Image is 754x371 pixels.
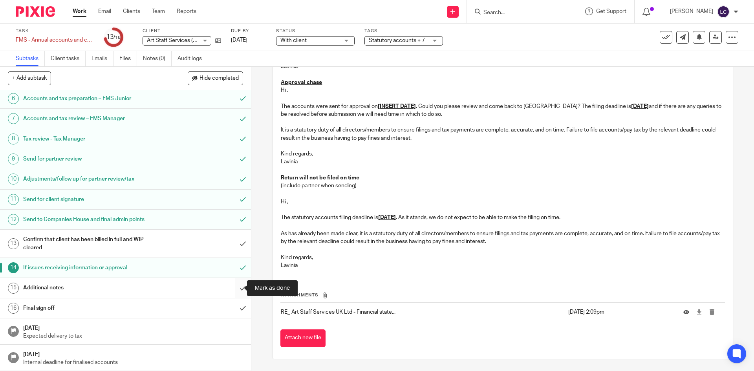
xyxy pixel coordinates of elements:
img: Pixie [16,6,55,17]
span: Attachments [281,293,318,297]
a: Emails [92,51,113,66]
label: Tags [364,28,443,34]
span: With client [280,38,307,43]
u: Approval chase [281,80,322,85]
h1: Accounts and tax review – FMS Manager [23,113,159,124]
h1: [DATE] [23,349,243,358]
p: The statutory accounts filing deadline is . As it stands, we do not expect to be able to make the... [281,214,724,221]
p: Internal deadline for finalised accounts [23,358,243,366]
a: Audit logs [178,51,208,66]
div: 12 [8,214,19,225]
h1: Confirm that client has been billed in full and WIP cleared [23,234,159,254]
div: 10 [8,174,19,185]
h1: Additional notes [23,282,159,294]
span: [DATE] [231,37,247,43]
h1: Accounts and tax preparation – FMS Junior [23,93,159,104]
a: Reports [177,7,196,15]
div: 13 [8,238,19,249]
a: Subtasks [16,51,45,66]
u: [DATE] [378,215,396,220]
u: [INSERT DATE] [378,104,416,109]
div: 11 [8,194,19,205]
h1: Send for client signature [23,194,159,205]
p: Kind regards, [281,150,724,158]
u: [DATE] [631,104,649,109]
h1: Send for partner review [23,153,159,165]
p: As has already been made clear, it is a statutory duty of all directors/members to ensure filings... [281,230,724,246]
h1: Send to Companies House and final admin points [23,214,159,225]
div: 7 [8,113,19,124]
span: Hide completed [199,75,239,82]
a: Files [119,51,137,66]
img: svg%3E [717,5,730,18]
label: Task [16,28,94,34]
small: /18 [113,35,121,40]
div: 16 [8,303,19,314]
h1: If issues receiving information or approval [23,262,159,274]
span: Statutory accounts + 7 [369,38,425,43]
p: Hi , [281,198,724,206]
a: Notes (0) [143,51,172,66]
a: Client tasks [51,51,86,66]
p: Kind regards, [281,254,724,261]
h1: Tax review - Tax Manager [23,133,159,145]
a: Download [696,308,702,316]
p: Expected delivery to tax [23,332,243,340]
h1: Final sign off [23,302,159,314]
button: Attach new file [280,329,326,347]
p: (include partner when sending) [281,182,724,190]
div: FMS - Annual accounts and corporation tax - [DATE] [16,36,94,44]
label: Status [276,28,355,34]
div: 13 [106,33,121,42]
a: Clients [123,7,140,15]
span: Get Support [596,9,626,14]
div: 9 [8,154,19,164]
div: FMS - Annual accounts and corporation tax - December 2024 [16,36,94,44]
p: Lavinia [281,261,724,269]
label: Client [143,28,221,34]
p: It is a statutory duty of all directors/members to ensure filings and tax payments are complete, ... [281,126,724,142]
button: Hide completed [188,71,243,85]
p: Lavinia [281,158,724,166]
p: Hi , [281,86,724,94]
a: Team [152,7,165,15]
a: Email [98,7,111,15]
u: Return will not be filed on time [281,175,359,181]
p: [DATE] 2:09pm [568,308,672,316]
span: Art Staff Services (UK) Ltd [147,38,211,43]
input: Search [483,9,553,16]
a: Work [73,7,86,15]
div: 8 [8,133,19,144]
label: Due by [231,28,266,34]
div: 6 [8,93,19,104]
h1: [DATE] [23,322,243,332]
div: 15 [8,283,19,294]
p: [PERSON_NAME] [670,7,713,15]
h1: Adjustments/follow up for partner review/tax [23,173,159,185]
p: The accounts were sent for approval on . Could you please review and come back to [GEOGRAPHIC_DAT... [281,102,724,119]
p: RE_ Art Staff Services UK Ltd - Financial state... [281,308,564,316]
button: + Add subtask [8,71,51,85]
div: 14 [8,262,19,273]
